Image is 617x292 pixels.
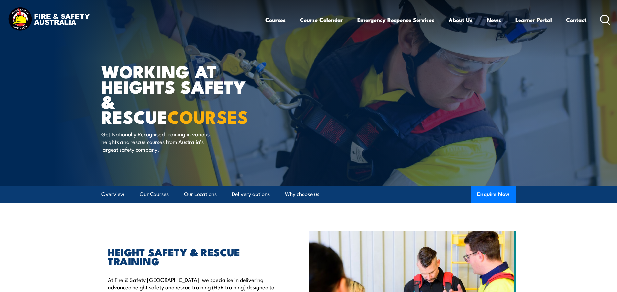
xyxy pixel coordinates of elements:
p: Get Nationally Recognised Training in various heights and rescue courses from Australia’s largest... [101,130,220,153]
a: Overview [101,186,124,203]
a: About Us [449,11,473,29]
a: Our Locations [184,186,217,203]
button: Enquire Now [471,186,516,203]
h1: WORKING AT HEIGHTS SAFETY & RESCUE [101,64,261,124]
a: Delivery options [232,186,270,203]
a: Courses [265,11,286,29]
a: News [487,11,501,29]
a: Contact [566,11,587,29]
a: Why choose us [285,186,319,203]
a: Course Calendar [300,11,343,29]
a: Emergency Response Services [357,11,434,29]
strong: COURSES [167,103,248,130]
a: Learner Portal [515,11,552,29]
h2: HEIGHT SAFETY & RESCUE TRAINING [108,247,279,265]
a: Our Courses [140,186,169,203]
